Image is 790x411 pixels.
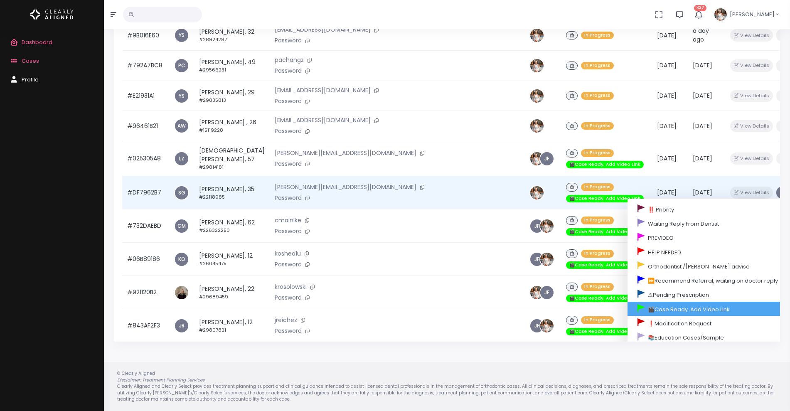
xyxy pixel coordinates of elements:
[275,293,519,303] p: Password
[122,176,169,209] td: #DF7962B7
[275,127,519,136] p: Password
[194,51,270,81] td: [PERSON_NAME], 49
[122,20,169,51] td: #9B016E60
[275,66,519,76] p: Password
[199,66,226,73] small: #29566231
[122,209,169,243] td: #732DAEBD
[581,149,614,157] span: In Progress
[730,10,775,19] span: [PERSON_NAME]
[275,249,519,258] p: koshea1u
[581,62,614,70] span: In Progress
[628,245,788,259] a: HELP NEEDED
[530,253,544,266] span: JF
[275,86,519,95] p: [EMAIL_ADDRESS][DOMAIN_NAME]
[175,59,188,72] a: PC
[628,316,788,330] a: ❗Modification Request
[657,122,677,130] span: [DATE]
[628,330,788,345] a: 📚Education Cases/Sample
[566,328,644,336] span: 🎬Case Ready. Add Video Link
[540,152,554,165] a: JF
[275,316,519,325] p: jreichez
[566,228,644,236] span: 🎬Case Ready. Add Video Link
[199,36,227,43] small: #28924287
[199,97,226,103] small: #29835813
[693,122,712,130] span: [DATE]
[194,81,270,111] td: [PERSON_NAME], 29
[122,243,169,276] td: #06B89186
[275,327,519,336] p: Password
[581,122,614,130] span: In Progress
[530,319,544,332] a: JF
[275,160,519,169] p: Password
[566,161,644,169] span: 🎬Case Ready. Add Video Link
[581,217,614,224] span: In Progress
[581,32,614,39] span: In Progress
[581,283,614,291] span: In Progress
[275,116,519,125] p: [EMAIL_ADDRESS][DOMAIN_NAME]
[693,154,712,162] span: [DATE]
[194,243,270,276] td: [PERSON_NAME], 12
[693,91,712,100] span: [DATE]
[730,90,773,102] button: View Details
[122,81,169,111] td: #E21931A1
[628,273,788,288] a: ⏩Recommend Referral, waiting on doctor reply
[275,97,519,106] p: Password
[566,295,644,303] span: 🎬Case Ready. Add Video Link
[175,89,188,103] span: YS
[628,217,788,231] a: Waiting Reply From Dentist
[199,194,225,200] small: #22118985
[730,120,773,132] button: View Details
[175,29,188,42] a: YS
[199,260,226,267] small: #26045475
[581,250,614,258] span: In Progress
[194,276,270,309] td: [PERSON_NAME], 22
[175,119,188,133] span: AW
[581,92,614,100] span: In Progress
[275,260,519,269] p: Password
[657,31,677,39] span: [DATE]
[22,57,39,65] span: Cases
[175,319,188,332] a: JR
[22,76,39,84] span: Profile
[275,36,519,45] p: Password
[122,309,169,342] td: #843AF2F3
[122,51,169,81] td: #792A7BC8
[199,327,226,333] small: #29807821
[693,188,712,197] span: [DATE]
[275,149,519,158] p: [PERSON_NAME][EMAIL_ADDRESS][DOMAIN_NAME]
[175,219,188,233] a: CM
[175,152,188,165] a: LZ
[693,27,709,44] span: a day ago
[628,302,788,316] a: 🎬Case Ready. Add Video Link
[275,227,519,236] p: Password
[275,183,519,192] p: [PERSON_NAME][EMAIL_ADDRESS][DOMAIN_NAME]
[657,61,677,69] span: [DATE]
[657,154,677,162] span: [DATE]
[30,6,74,23] img: Logo Horizontal
[194,309,270,342] td: [PERSON_NAME], 12
[657,91,677,100] span: [DATE]
[194,141,270,176] td: [DEMOGRAPHIC_DATA][PERSON_NAME], 57
[530,219,544,233] a: JF
[22,38,52,46] span: Dashboard
[693,61,712,69] span: [DATE]
[122,141,169,176] td: #025305A8
[628,231,788,245] a: PREVIDEO
[566,195,644,203] span: 🎬Case Ready. Add Video Link
[194,176,270,209] td: [PERSON_NAME], 35
[628,202,788,216] a: ‼️ Priority
[581,316,614,324] span: In Progress
[730,59,773,71] button: View Details
[175,253,188,266] a: KO
[175,186,188,199] span: SG
[194,111,270,141] td: [PERSON_NAME] , 26
[275,56,519,65] p: pachangz
[122,111,169,141] td: #96461B21
[275,283,519,292] p: krosolowski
